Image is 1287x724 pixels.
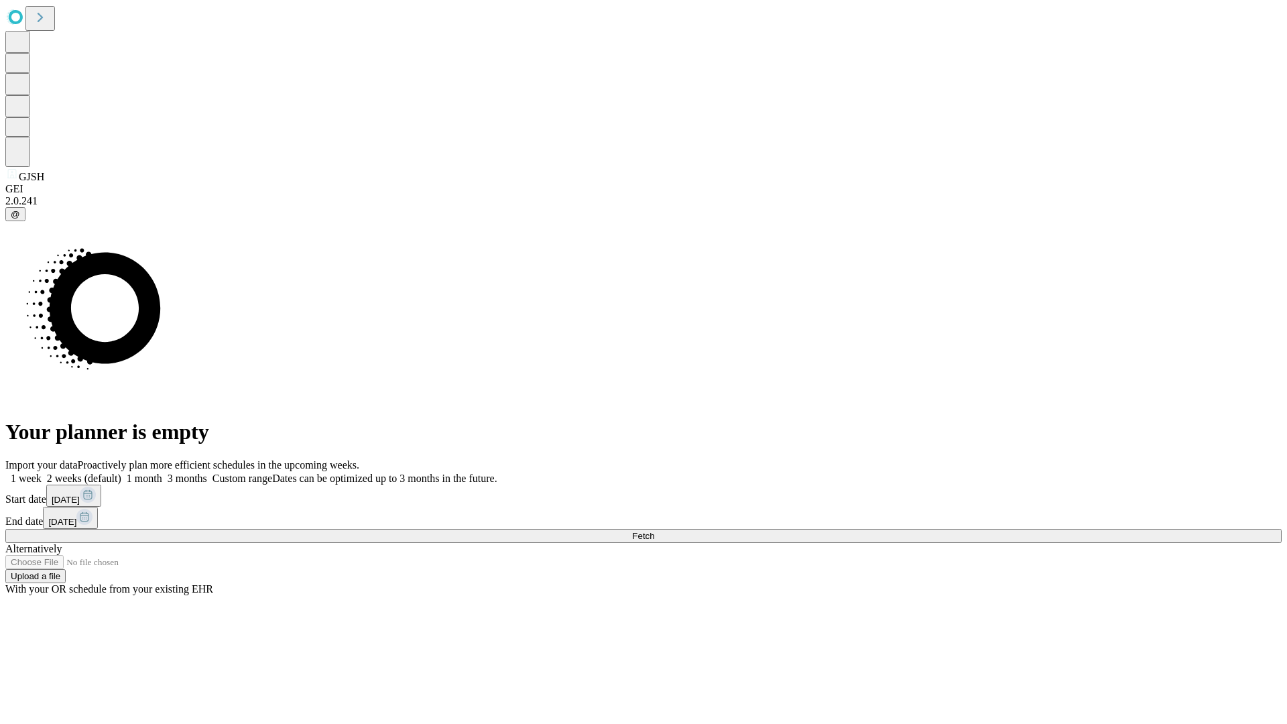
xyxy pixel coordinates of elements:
span: Alternatively [5,543,62,554]
div: 2.0.241 [5,195,1282,207]
span: 3 months [168,473,207,484]
span: Fetch [632,531,654,541]
span: [DATE] [48,517,76,527]
span: @ [11,209,20,219]
span: Dates can be optimized up to 3 months in the future. [272,473,497,484]
button: [DATE] [46,485,101,507]
span: Proactively plan more efficient schedules in the upcoming weeks. [78,459,359,471]
div: Start date [5,485,1282,507]
div: End date [5,507,1282,529]
span: Custom range [212,473,272,484]
span: 2 weeks (default) [47,473,121,484]
span: Import your data [5,459,78,471]
h1: Your planner is empty [5,420,1282,444]
button: Upload a file [5,569,66,583]
div: GEI [5,183,1282,195]
button: [DATE] [43,507,98,529]
span: 1 week [11,473,42,484]
button: @ [5,207,25,221]
span: 1 month [127,473,162,484]
span: GJSH [19,171,44,182]
span: [DATE] [52,495,80,505]
button: Fetch [5,529,1282,543]
span: With your OR schedule from your existing EHR [5,583,213,595]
